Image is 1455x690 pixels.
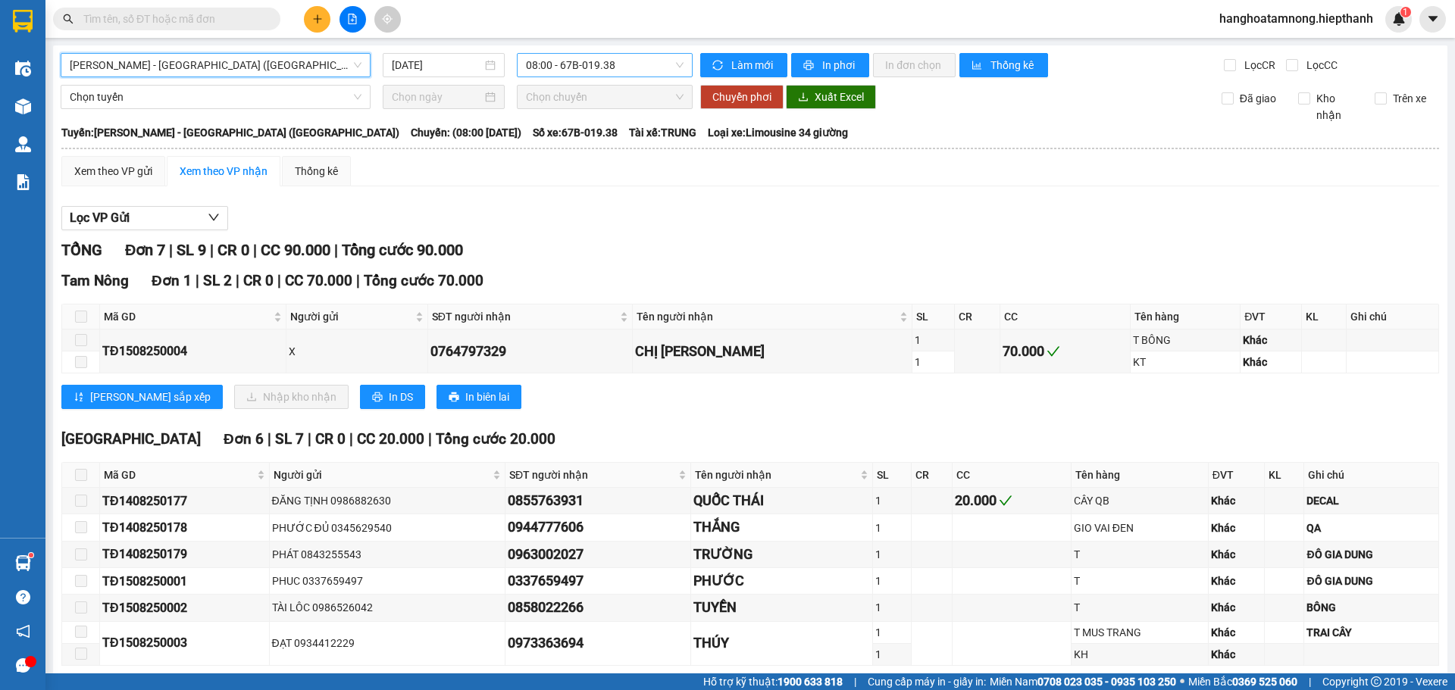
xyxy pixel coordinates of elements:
[100,568,270,595] td: TĐ1508250001
[177,241,206,259] span: SL 9
[731,57,775,73] span: Làm mới
[700,53,787,77] button: syncLàm mới
[253,241,257,259] span: |
[61,206,228,230] button: Lọc VP Gửi
[349,430,353,448] span: |
[272,492,502,509] div: ĐĂNG TỊNH 0986882630
[430,341,630,362] div: 0764797329
[428,329,633,373] td: 0764797329
[1419,6,1446,33] button: caret-down
[152,272,192,289] span: Đơn 1
[436,385,521,409] button: printerIn biên lai
[125,241,165,259] span: Đơn 7
[357,430,424,448] span: CC 20.000
[1243,354,1299,370] div: Khác
[505,542,691,568] td: 0963002027
[428,430,432,448] span: |
[803,60,816,72] span: printer
[633,329,912,373] td: CHỊ HÂN
[1306,599,1435,616] div: BÔNG
[102,518,267,537] div: TĐ1408250178
[90,389,211,405] span: [PERSON_NAME] sắp xếp
[1265,463,1305,488] th: KL
[392,57,482,73] input: 15/08/2025
[295,163,338,180] div: Thống kê
[1310,90,1363,123] span: Kho nhận
[1133,354,1238,370] div: KT
[635,341,909,362] div: CHỊ [PERSON_NAME]
[1188,673,1297,690] span: Miền Bắc
[272,520,502,536] div: PHƯỚC ĐỦ 0345629540
[169,241,173,259] span: |
[243,272,274,289] span: CR 0
[778,676,843,688] strong: 1900 633 818
[912,463,953,488] th: CR
[703,673,843,690] span: Hỗ trợ kỹ thuật:
[508,570,688,592] div: 0337659497
[875,599,909,616] div: 1
[100,329,286,373] td: TĐ1508250004
[61,430,201,448] span: [GEOGRAPHIC_DATA]
[236,272,239,289] span: |
[104,467,254,483] span: Mã GD
[1211,573,1262,589] div: Khác
[389,389,413,405] span: In DS
[70,86,361,108] span: Chọn tuyến
[1309,673,1311,690] span: |
[308,430,311,448] span: |
[312,14,323,24] span: plus
[86,108,393,204] h2: VP Nhận: [GEOGRAPHIC_DATA]
[272,573,502,589] div: PHUC 0337659497
[1180,679,1184,685] span: ⚪️
[959,53,1048,77] button: bar-chartThống kê
[360,385,425,409] button: printerIn DS
[1074,520,1206,536] div: GIO VAI ĐEN
[1000,304,1131,329] th: CC
[990,673,1176,690] span: Miền Nam
[693,570,869,592] div: PHƯỚC
[63,14,74,24] span: search
[505,488,691,514] td: 0855763931
[356,272,360,289] span: |
[334,241,338,259] span: |
[875,646,909,663] div: 1
[1387,90,1432,107] span: Trên xe
[180,163,268,180] div: Xem theo VP nhận
[196,272,199,289] span: |
[372,392,383,404] span: printer
[1243,332,1299,348] div: Khác
[1072,463,1209,488] th: Tên hàng
[526,86,684,108] span: Chọn chuyến
[15,555,31,571] img: warehouse-icon
[347,14,358,24] span: file-add
[691,568,872,595] td: PHƯỚC
[505,622,691,666] td: 0973363694
[382,14,393,24] span: aim
[102,633,267,652] div: TĐ1508250003
[364,272,483,289] span: Tổng cước 70.000
[100,488,270,514] td: TĐ1408250177
[1241,304,1302,329] th: ĐVT
[100,542,270,568] td: TĐ1408250179
[315,430,346,448] span: CR 0
[712,60,725,72] span: sync
[912,304,955,329] th: SL
[1209,463,1265,488] th: ĐVT
[791,53,869,77] button: printerIn phơi
[208,211,220,223] span: down
[508,597,688,618] div: 0858022266
[285,272,352,289] span: CC 70.000
[1074,573,1206,589] div: T
[100,622,270,666] td: TĐ1508250003
[1371,676,1381,687] span: copyright
[691,542,872,568] td: TRƯỜNG
[629,124,696,141] span: Tài xế: TRUNG
[1232,676,1297,688] strong: 0369 525 060
[374,6,401,33] button: aim
[16,590,30,604] span: question-circle
[1211,599,1262,616] div: Khác
[700,85,784,109] button: Chuyển phơi
[16,658,30,673] span: message
[875,573,909,589] div: 1
[74,163,152,180] div: Xem theo VP gửi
